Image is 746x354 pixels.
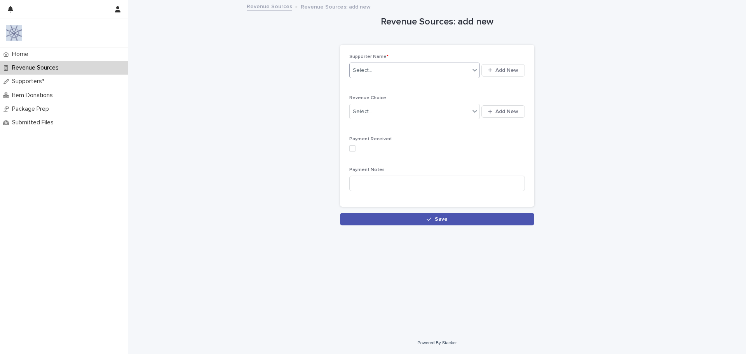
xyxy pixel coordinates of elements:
p: Submitted Files [9,119,60,126]
div: Select... [353,66,372,75]
p: Supporters* [9,78,51,85]
p: Package Prep [9,105,55,113]
p: Revenue Sources: add new [301,2,371,10]
p: Revenue Sources [9,64,65,71]
span: Add New [495,109,518,114]
span: Save [435,216,448,222]
a: Powered By Stacker [417,340,457,345]
span: Payment Received [349,137,392,141]
span: Add New [495,68,518,73]
h1: Revenue Sources: add new [340,16,534,28]
a: Revenue Sources [247,2,292,10]
span: Supporter Name [349,54,389,59]
p: Home [9,51,35,58]
div: Select... [353,108,372,116]
img: 9nJvCigXQD6Aux1Mxhwl [6,25,22,41]
button: Add New [481,105,525,118]
p: Item Donations [9,92,59,99]
span: Revenue Choice [349,96,386,100]
button: Add New [481,64,525,77]
button: Save [340,213,534,225]
span: Payment Notes [349,167,385,172]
